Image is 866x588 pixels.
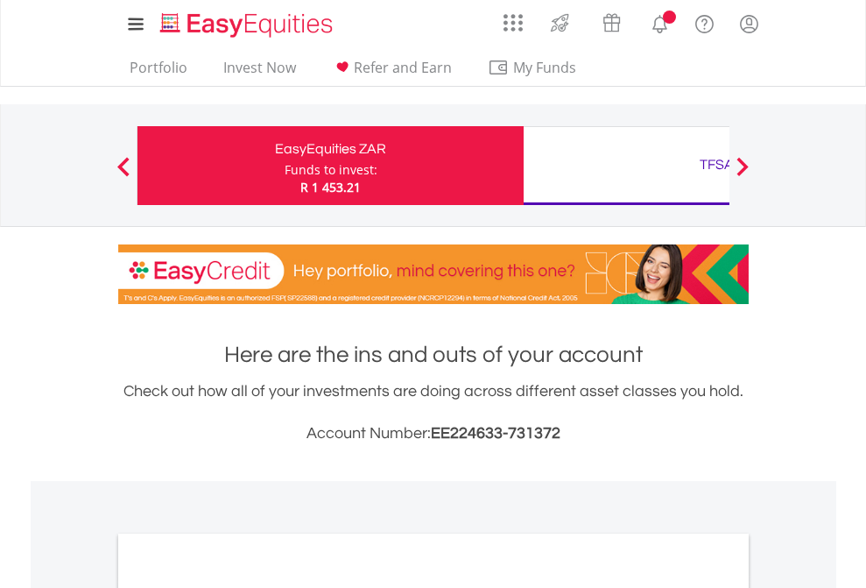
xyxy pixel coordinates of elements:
img: EasyCredit Promotion Banner [118,244,749,304]
div: EasyEquities ZAR [148,137,513,161]
span: R 1 453.21 [300,179,361,195]
div: Check out how all of your investments are doing across different asset classes you hold. [118,379,749,446]
a: Portfolio [123,59,194,86]
a: Vouchers [586,4,637,37]
button: Next [725,166,760,183]
span: My Funds [488,56,602,79]
a: Invest Now [216,59,303,86]
a: My Profile [727,4,771,43]
img: EasyEquities_Logo.png [157,11,340,39]
span: Refer and Earn [354,58,452,77]
span: EE224633-731372 [431,425,560,442]
a: Refer and Earn [325,59,459,86]
h1: Here are the ins and outs of your account [118,339,749,371]
img: thrive-v2.svg [546,9,574,37]
a: AppsGrid [492,4,534,32]
a: Notifications [637,4,682,39]
a: Home page [153,4,340,39]
div: Funds to invest: [285,161,377,179]
h3: Account Number: [118,422,749,446]
img: vouchers-v2.svg [597,9,626,37]
img: grid-menu-icon.svg [503,13,523,32]
button: Previous [106,166,141,183]
a: FAQ's and Support [682,4,727,39]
